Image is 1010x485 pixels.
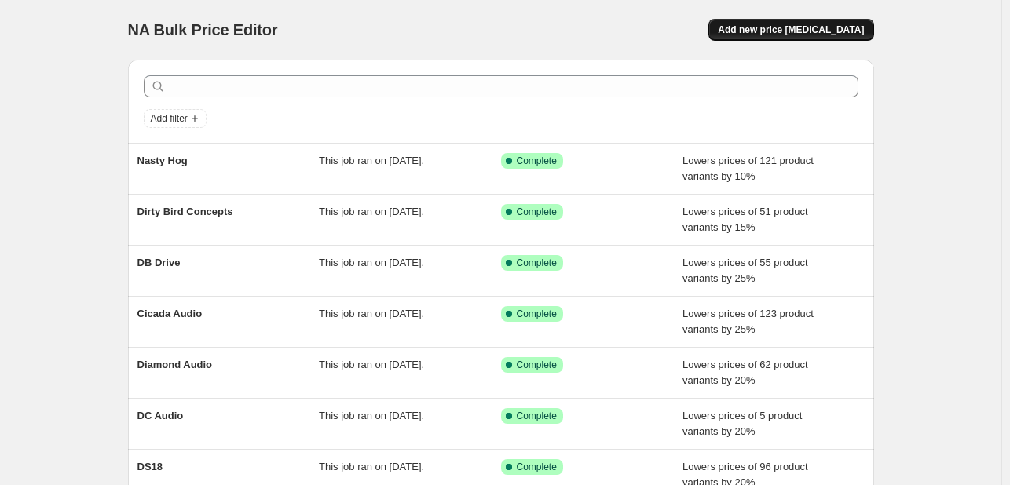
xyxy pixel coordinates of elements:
[137,461,163,472] span: DS18
[517,257,557,269] span: Complete
[319,410,424,421] span: This job ran on [DATE].
[319,206,424,217] span: This job ran on [DATE].
[517,155,557,167] span: Complete
[319,461,424,472] span: This job ran on [DATE].
[128,21,278,38] span: NA Bulk Price Editor
[718,24,864,36] span: Add new price [MEDICAL_DATA]
[708,19,873,41] button: Add new price [MEDICAL_DATA]
[137,308,203,319] span: Cicada Audio
[682,359,808,386] span: Lowers prices of 62 product variants by 20%
[137,206,233,217] span: Dirty Bird Concepts
[137,155,188,166] span: Nasty Hog
[319,308,424,319] span: This job ran on [DATE].
[151,112,188,125] span: Add filter
[319,359,424,370] span: This job ran on [DATE].
[517,206,557,218] span: Complete
[319,257,424,268] span: This job ran on [DATE].
[137,410,184,421] span: DC Audio
[682,206,808,233] span: Lowers prices of 51 product variants by 15%
[682,410,802,437] span: Lowers prices of 5 product variants by 20%
[682,257,808,284] span: Lowers prices of 55 product variants by 25%
[137,359,213,370] span: Diamond Audio
[517,461,557,473] span: Complete
[682,308,814,335] span: Lowers prices of 123 product variants by 25%
[319,155,424,166] span: This job ran on [DATE].
[517,410,557,422] span: Complete
[517,308,557,320] span: Complete
[144,109,207,128] button: Add filter
[137,257,181,268] span: DB Drive
[517,359,557,371] span: Complete
[682,155,814,182] span: Lowers prices of 121 product variants by 10%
